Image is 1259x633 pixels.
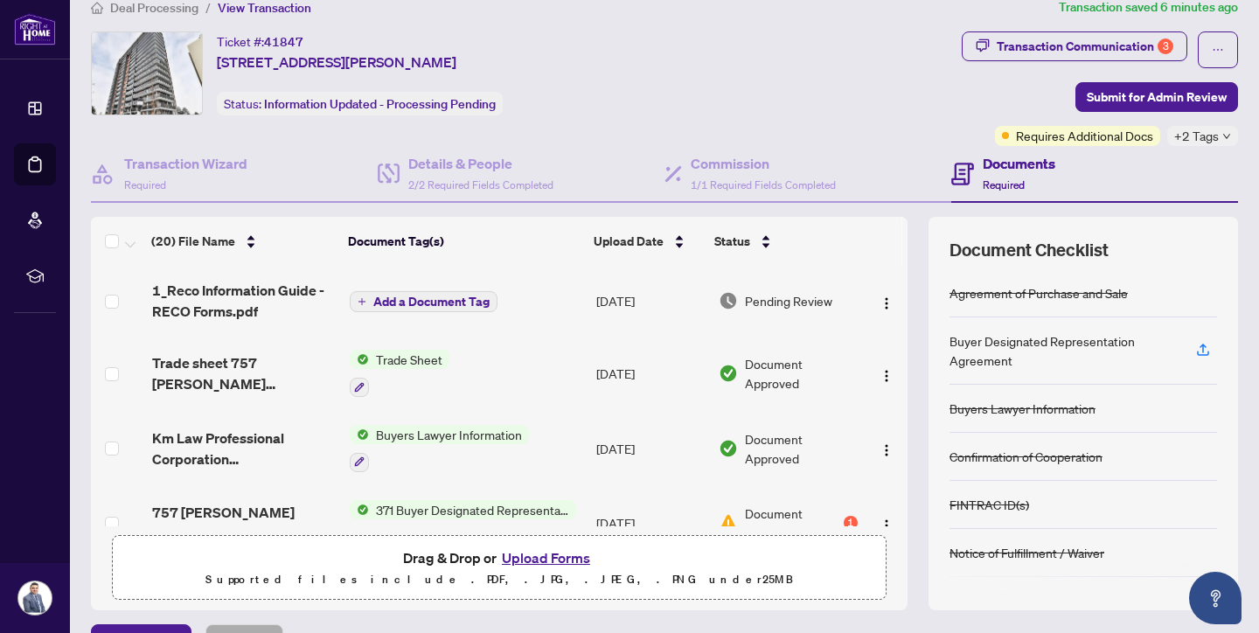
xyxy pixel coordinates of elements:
[949,399,1096,418] div: Buyers Lawyer Information
[983,153,1055,174] h4: Documents
[91,2,103,14] span: home
[745,429,858,468] span: Document Approved
[124,153,247,174] h4: Transaction Wizard
[358,297,366,306] span: plus
[873,435,901,463] button: Logo
[123,569,875,590] p: Supported files include .PDF, .JPG, .JPEG, .PNG under 25 MB
[124,178,166,191] span: Required
[997,32,1173,60] div: Transaction Communication
[373,296,490,308] span: Add a Document Tag
[1158,38,1173,54] div: 3
[949,495,1029,514] div: FINTRAC ID(s)
[1016,126,1153,145] span: Requires Additional Docs
[1212,44,1224,56] span: ellipsis
[873,509,901,537] button: Logo
[707,217,859,266] th: Status
[589,266,712,336] td: [DATE]
[113,536,886,601] span: Drag & Drop orUpload FormsSupported files include .PDF, .JPG, .JPEG, .PNG under25MB
[714,232,750,251] span: Status
[719,439,738,458] img: Document Status
[369,425,529,444] span: Buyers Lawyer Information
[1189,572,1242,624] button: Open asap
[589,486,712,561] td: [DATE]
[1174,126,1219,146] span: +2 Tags
[691,153,836,174] h4: Commission
[341,217,587,266] th: Document Tag(s)
[1222,132,1231,141] span: down
[873,359,901,387] button: Logo
[350,500,576,547] button: Status Icon371 Buyer Designated Representation Agreement - Authority for Purchase or Lease
[1075,82,1238,112] button: Submit for Admin Review
[152,280,336,322] span: 1_Reco Information Guide - RECO Forms.pdf
[745,354,858,393] span: Document Approved
[745,291,832,310] span: Pending Review
[949,331,1175,370] div: Buyer Designated Representation Agreement
[264,96,496,112] span: Information Updated - Processing Pending
[880,443,894,457] img: Logo
[880,296,894,310] img: Logo
[589,411,712,486] td: [DATE]
[880,518,894,532] img: Logo
[152,428,336,470] span: Km Law Professional Corporation [GEOGRAPHIC_DATA]pdf
[587,217,708,266] th: Upload Date
[151,232,235,251] span: (20) File Name
[350,350,449,397] button: Status IconTrade Sheet
[497,546,595,569] button: Upload Forms
[1087,83,1227,111] span: Submit for Admin Review
[403,546,595,569] span: Drag & Drop or
[594,232,664,251] span: Upload Date
[589,336,712,411] td: [DATE]
[152,502,336,544] span: 757 [PERSON_NAME] Avenue 1501_2025-07-07 11_30_22.pdf
[880,369,894,383] img: Logo
[369,350,449,369] span: Trade Sheet
[873,287,901,315] button: Logo
[18,581,52,615] img: Profile Icon
[217,31,303,52] div: Ticket #:
[949,447,1102,466] div: Confirmation of Cooperation
[152,352,336,394] span: Trade sheet 757 [PERSON_NAME][GEOGRAPHIC_DATA]pdf
[92,32,202,115] img: IMG-E12079886_1.jpg
[350,290,497,313] button: Add a Document Tag
[350,291,497,312] button: Add a Document Tag
[217,92,503,115] div: Status:
[408,178,553,191] span: 2/2 Required Fields Completed
[14,13,56,45] img: logo
[962,31,1187,61] button: Transaction Communication3
[844,516,858,530] div: 1
[408,153,553,174] h4: Details & People
[949,238,1109,262] span: Document Checklist
[983,178,1025,191] span: Required
[719,291,738,310] img: Document Status
[264,34,303,50] span: 41847
[369,500,576,519] span: 371 Buyer Designated Representation Agreement - Authority for Purchase or Lease
[719,513,738,532] img: Document Status
[350,425,529,472] button: Status IconBuyers Lawyer Information
[745,504,840,542] span: Document Needs Work
[217,52,456,73] span: [STREET_ADDRESS][PERSON_NAME]
[719,364,738,383] img: Document Status
[350,500,369,519] img: Status Icon
[949,543,1104,562] div: Notice of Fulfillment / Waiver
[350,425,369,444] img: Status Icon
[691,178,836,191] span: 1/1 Required Fields Completed
[144,217,341,266] th: (20) File Name
[350,350,369,369] img: Status Icon
[949,283,1128,303] div: Agreement of Purchase and Sale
